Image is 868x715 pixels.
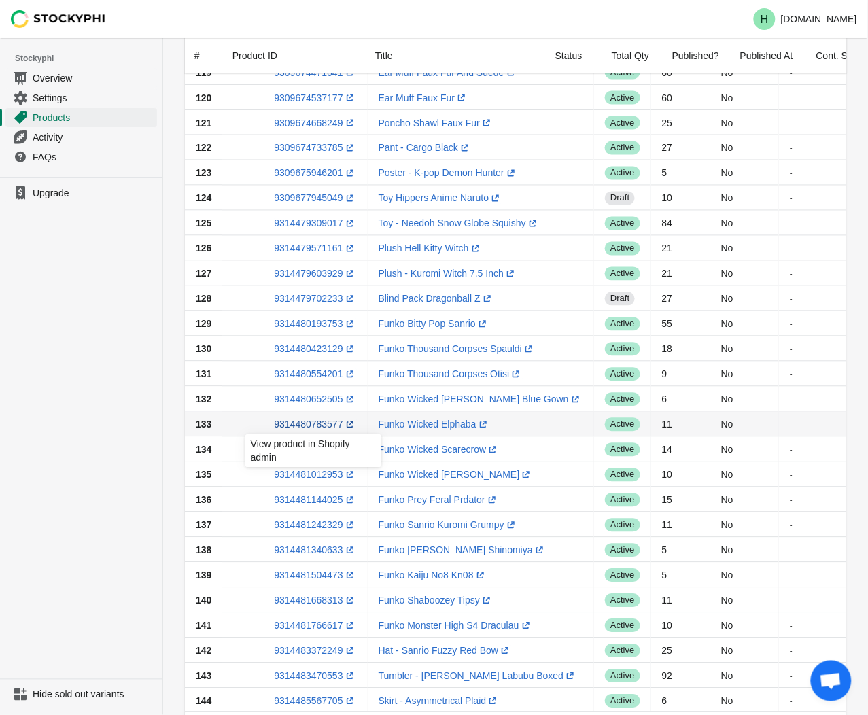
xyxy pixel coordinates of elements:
td: No [710,311,779,336]
span: active [605,241,640,255]
a: Ear Muff Faux Fur And Suede(opens a new window) [379,67,518,77]
span: draft [605,191,635,205]
span: active [605,216,640,230]
td: No [710,537,779,562]
td: No [710,638,779,663]
td: No [710,285,779,311]
a: 9314479309017(opens a new window) [274,217,356,228]
td: No [710,210,779,235]
span: active [605,392,640,406]
span: 119 [196,67,211,77]
td: No [710,461,779,487]
span: draft [605,292,635,305]
a: 9314481242329(opens a new window) [274,519,356,530]
a: 9309674537177(opens a new window) [274,92,356,103]
a: Ear Muff Faux Fur(opens a new window) [379,92,469,103]
small: - [790,470,793,478]
span: 138 [196,544,211,555]
td: 5 [651,562,710,587]
a: Poster - K-pop Demon Hunter(opens a new window) [379,167,518,178]
span: 131 [196,368,211,379]
td: 6 [651,688,710,713]
td: No [710,109,779,135]
span: active [605,116,640,129]
span: active [605,342,640,355]
a: 9314481012953(opens a new window) [274,469,356,480]
span: active [605,367,640,381]
a: Funko Thousand Corpses Spauldi(opens a new window) [379,343,536,354]
span: 121 [196,117,211,128]
small: - [790,671,793,680]
td: 27 [651,285,710,311]
td: No [710,663,779,688]
span: 129 [196,318,211,329]
td: No [710,260,779,285]
span: active [605,694,640,708]
td: 18 [651,336,710,361]
span: 120 [196,92,211,103]
a: 9314481340633(opens a new window) [274,544,356,555]
a: 9314485567705(opens a new window) [274,695,356,706]
td: No [710,587,779,612]
a: Funko [PERSON_NAME] Shinomiya(opens a new window) [379,544,546,555]
a: Activity [5,127,157,147]
a: 9314483372249(opens a new window) [274,645,356,656]
td: 21 [651,235,710,260]
small: - [790,595,793,604]
span: 125 [196,217,211,228]
span: 126 [196,243,211,254]
a: Funko Shaboozey Tipsy(opens a new window) [379,595,493,606]
a: Upgrade [5,184,157,203]
small: - [790,92,793,101]
a: Funko Wicked [PERSON_NAME](opens a new window) [379,469,534,480]
span: 140 [196,595,211,606]
a: 9314480652505(opens a new window) [274,394,356,404]
a: Funko Monster High S4 Draculau(opens a new window) [379,620,533,631]
a: Hide sold out variants [5,685,157,704]
td: 60 [651,84,710,109]
a: Toy - Needoh Snow Globe Squishy(opens a new window) [379,217,540,228]
a: Funko Kaiju No8 Kn08(opens a new window) [379,570,487,580]
button: Avatar with initials H[DOMAIN_NAME] [748,5,863,33]
a: 9314480554201(opens a new window) [274,368,356,379]
small: - [790,243,793,252]
a: 9314481668313(opens a new window) [274,595,356,606]
td: No [710,487,779,512]
a: Settings [5,88,157,107]
span: 132 [196,394,211,404]
span: active [605,618,640,632]
span: active [605,90,640,104]
span: active [605,317,640,330]
td: 11 [651,411,710,436]
small: - [790,369,793,378]
div: # [194,49,201,63]
span: 124 [196,192,211,203]
td: 55 [651,311,710,336]
small: - [790,444,793,453]
a: Funko Wicked Scarecrow(opens a new window) [379,444,500,455]
span: 130 [196,343,211,354]
td: 21 [651,260,710,285]
td: No [710,160,779,185]
span: 141 [196,620,211,631]
span: active [605,141,640,154]
span: Settings [33,91,154,105]
div: Title [364,38,544,73]
a: Tumbler - [PERSON_NAME] Labubu Boxed(opens a new window) [379,670,578,681]
span: 122 [196,142,211,153]
span: 134 [196,444,211,455]
a: 9314481144025(opens a new window) [274,494,356,505]
span: 137 [196,519,211,530]
a: Funko Sanrio Kuromi Grumpy(opens a new window) [379,519,518,530]
span: 135 [196,469,211,480]
small: - [790,696,793,705]
a: 9314480423129(opens a new window) [274,343,356,354]
a: 9314483470553(opens a new window) [274,670,356,681]
td: No [710,512,779,537]
td: 10 [651,612,710,638]
a: Plush - Kuromi Witch 7.5 Inch(opens a new window) [379,268,517,279]
a: Funko Wicked [PERSON_NAME] Blue Gown(opens a new window) [379,394,583,404]
a: Poncho Shawl Faux Fur(opens a new window) [379,117,493,128]
p: [DOMAIN_NAME] [781,14,857,24]
td: 10 [651,461,710,487]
